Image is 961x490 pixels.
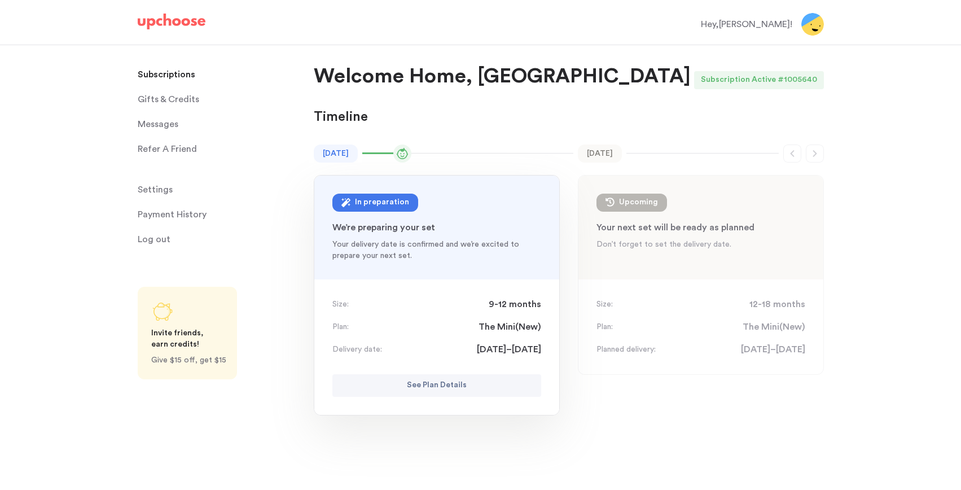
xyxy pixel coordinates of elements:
[332,239,541,261] p: Your delivery date is confirmed and we’re excited to prepare your next set.
[332,299,349,310] p: Size:
[578,145,622,163] time: [DATE]
[138,228,170,251] span: Log out
[138,203,300,226] a: Payment History
[138,203,207,226] p: Payment History
[749,297,805,311] span: 12-18 months
[332,321,349,333] p: Plan:
[596,344,656,355] p: Planned delivery:
[778,71,824,89] div: # 1005640
[314,145,358,163] time: [DATE]
[332,344,382,355] p: Delivery date:
[138,113,178,135] span: Messages
[138,63,300,86] a: Subscriptions
[407,379,467,392] p: See Plan Details
[355,196,409,209] div: In preparation
[479,320,541,334] span: The Mini ( New )
[138,138,197,160] p: Refer A Friend
[138,88,300,111] a: Gifts & Credits
[138,178,300,201] a: Settings
[332,374,541,397] button: See Plan Details
[743,320,805,334] span: The Mini ( New )
[314,108,368,126] p: Timeline
[596,299,613,310] p: Size:
[596,321,613,333] p: Plan:
[619,196,658,209] div: Upcoming
[477,343,541,356] span: [DATE]–[DATE]
[489,297,541,311] span: 9-12 months
[138,14,205,34] a: UpChoose
[138,178,173,201] span: Settings
[138,63,195,86] p: Subscriptions
[694,71,778,89] div: Subscription Active
[741,343,805,356] span: [DATE]–[DATE]
[596,221,805,234] p: Your next set will be ready as planned
[138,287,237,379] a: Share UpChoose
[138,88,199,111] span: Gifts & Credits
[701,17,792,31] div: Hey, [PERSON_NAME] !
[138,113,300,135] a: Messages
[138,14,205,29] img: UpChoose
[332,221,541,234] p: We’re preparing your set
[314,63,691,90] p: Welcome Home, [GEOGRAPHIC_DATA]
[138,138,300,160] a: Refer A Friend
[138,228,300,251] a: Log out
[596,239,805,250] p: Don’t forget to set the delivery date.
